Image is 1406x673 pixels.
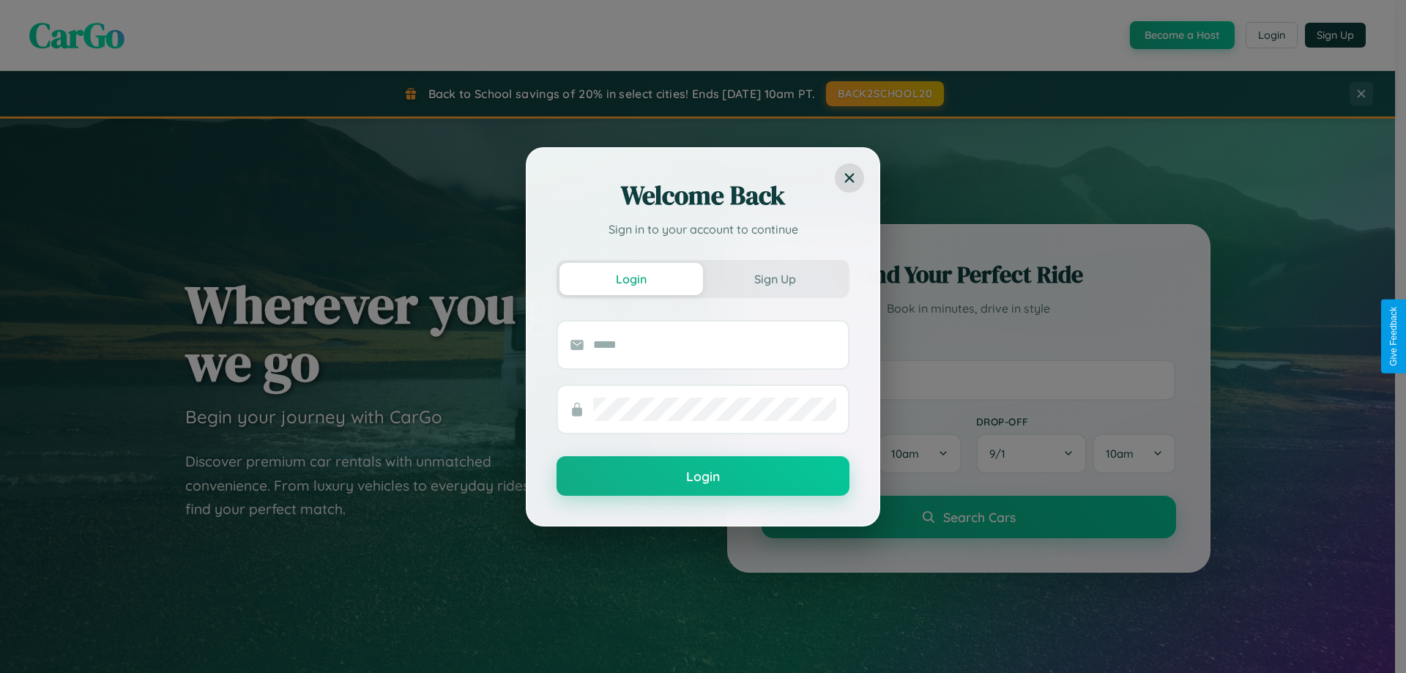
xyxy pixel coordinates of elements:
[557,178,849,213] h2: Welcome Back
[557,456,849,496] button: Login
[703,263,847,295] button: Sign Up
[559,263,703,295] button: Login
[1388,307,1399,366] div: Give Feedback
[557,220,849,238] p: Sign in to your account to continue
